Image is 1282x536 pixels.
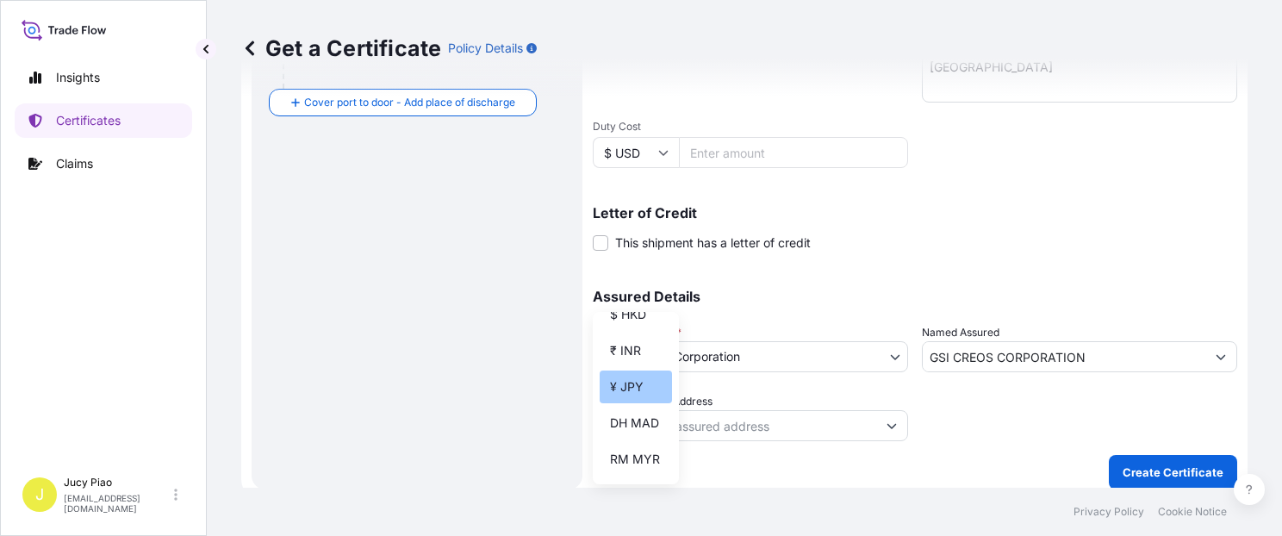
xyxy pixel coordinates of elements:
[64,476,171,489] p: Jucy Piao
[1074,505,1144,519] a: Privacy Policy
[1123,464,1223,481] p: Create Certificate
[594,410,876,441] input: Named Assured Address
[15,60,192,95] a: Insights
[600,443,672,476] div: RM MYR
[876,410,907,441] button: Show suggestions
[600,334,672,367] div: ₹ INR
[1109,455,1237,489] button: Create Certificate
[15,146,192,181] a: Claims
[679,137,908,168] input: Enter amount
[922,324,999,341] label: Named Assured
[304,94,515,111] span: Cover port to door - Add place of discharge
[35,486,44,503] span: J
[56,155,93,172] p: Claims
[600,298,672,331] div: $ HKD
[448,40,523,57] p: Policy Details
[593,341,908,372] button: The Lubrizol Corporation
[600,479,672,512] div: $ NZD
[56,69,100,86] p: Insights
[600,407,672,439] div: DH MAD
[1158,505,1227,519] a: Cookie Notice
[923,341,1205,372] input: Assured Name
[241,34,441,62] p: Get a Certificate
[593,290,1237,303] p: Assured Details
[56,112,121,129] p: Certificates
[593,120,908,134] span: Duty Cost
[269,89,537,116] button: Cover port to door - Add place of discharge
[600,371,672,403] div: ¥ JPY
[64,493,171,514] p: [EMAIL_ADDRESS][DOMAIN_NAME]
[593,206,1237,220] p: Letter of Credit
[615,234,811,252] span: This shipment has a letter of credit
[1205,341,1236,372] button: Show suggestions
[15,103,192,138] a: Certificates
